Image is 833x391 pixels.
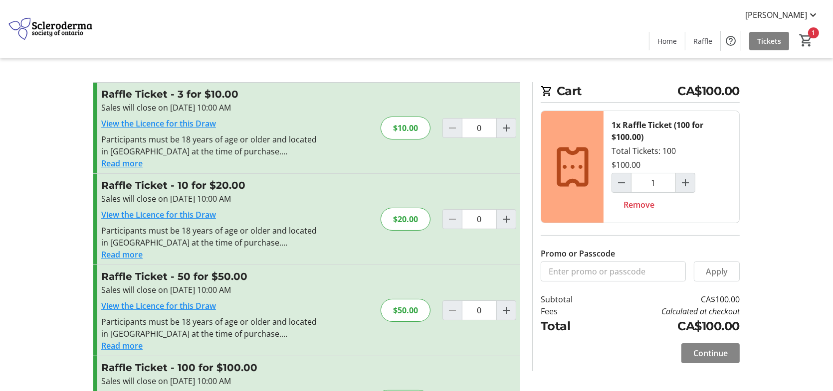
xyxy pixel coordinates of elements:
h2: Cart [541,82,740,103]
button: [PERSON_NAME] [737,7,827,23]
a: View the Licence for this Draw [101,118,216,129]
span: Raffle [693,36,712,46]
span: CA$100.00 [678,82,740,100]
span: Apply [706,265,728,277]
button: Increment by one [497,301,516,320]
div: Participants must be 18 years of age or older and located in [GEOGRAPHIC_DATA] at the time of pur... [101,225,319,249]
label: Promo or Passcode [541,248,615,260]
div: Participants must be 18 years of age or older and located in [GEOGRAPHIC_DATA] at the time of pur... [101,316,319,340]
input: Raffle Ticket Quantity [462,118,497,138]
h3: Raffle Ticket - 100 for $100.00 [101,360,319,375]
button: Read more [101,249,143,261]
button: Increment by one [497,119,516,137]
td: Subtotal [541,293,599,305]
div: $50.00 [381,299,430,322]
h3: Raffle Ticket - 3 for $10.00 [101,87,319,102]
div: Sales will close on [DATE] 10:00 AM [101,375,319,387]
td: Calculated at checkout [599,305,740,317]
button: Help [721,31,741,51]
button: Cart [797,31,815,49]
td: CA$100.00 [599,293,740,305]
input: Enter promo or passcode [541,261,686,281]
div: Sales will close on [DATE] 10:00 AM [101,102,319,114]
td: Fees [541,305,599,317]
span: Remove [624,199,654,211]
h3: Raffle Ticket - 50 for $50.00 [101,269,319,284]
span: [PERSON_NAME] [745,9,807,21]
input: Raffle Ticket Quantity [462,300,497,320]
div: Sales will close on [DATE] 10:00 AM [101,284,319,296]
button: Decrement by one [612,173,631,192]
div: Participants must be 18 years of age or older and located in [GEOGRAPHIC_DATA] at the time of pur... [101,133,319,157]
span: Home [657,36,677,46]
input: Raffle Ticket (100 for $100.00) Quantity [631,173,676,193]
button: Remove [612,195,666,215]
img: Scleroderma Society of Ontario's Logo [6,4,95,54]
a: View the Licence for this Draw [101,300,216,311]
span: Tickets [757,36,781,46]
button: Read more [101,157,143,169]
div: $10.00 [381,117,430,139]
button: Read more [101,340,143,352]
td: Total [541,317,599,335]
div: $20.00 [381,208,430,231]
div: Total Tickets: 100 [604,111,739,223]
input: Raffle Ticket Quantity [462,209,497,229]
button: Increment by one [497,210,516,229]
a: View the Licence for this Draw [101,209,216,220]
td: CA$100.00 [599,317,740,335]
a: Raffle [685,32,720,50]
button: Apply [694,261,740,281]
h3: Raffle Ticket - 10 for $20.00 [101,178,319,193]
div: Sales will close on [DATE] 10:00 AM [101,193,319,205]
a: Home [649,32,685,50]
span: Continue [693,347,728,359]
button: Continue [681,343,740,363]
div: $100.00 [612,159,640,171]
button: Increment by one [676,173,695,192]
div: 1x Raffle Ticket (100 for $100.00) [612,119,731,143]
a: Tickets [749,32,789,50]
